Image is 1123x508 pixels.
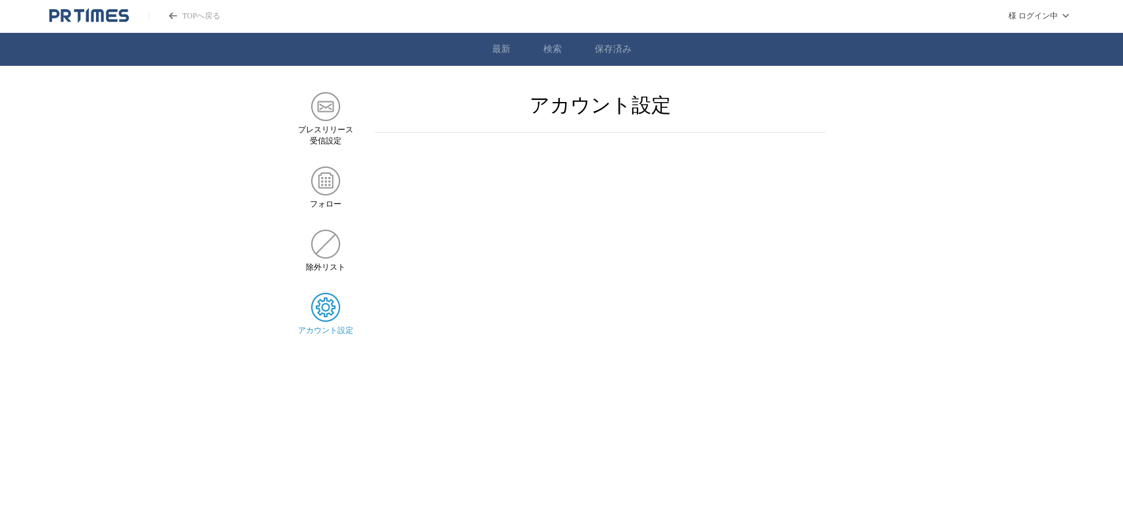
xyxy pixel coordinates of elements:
[306,262,345,273] span: 除外リスト
[149,11,220,22] a: PR TIMESのトップページはこちら
[595,43,632,55] a: 保存済み
[298,230,354,273] a: 除外リスト除外リスト
[298,166,354,210] a: フォローフォロー
[311,230,340,259] img: 除外リスト
[298,293,354,336] a: アカウント設定アカウント設定
[298,124,353,147] span: プレスリリース 受信設定
[375,92,826,119] h2: アカウント設定
[298,325,353,336] span: アカウント設定
[492,43,511,55] a: 最新
[311,166,340,195] img: フォロー
[310,199,341,210] span: フォロー
[298,92,354,147] a: プレスリリース 受信設定プレスリリース 受信設定
[311,92,340,121] img: プレスリリース 受信設定
[311,293,340,322] img: アカウント設定
[543,43,562,55] a: 検索
[49,8,129,24] a: PR TIMESのトップページはこちら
